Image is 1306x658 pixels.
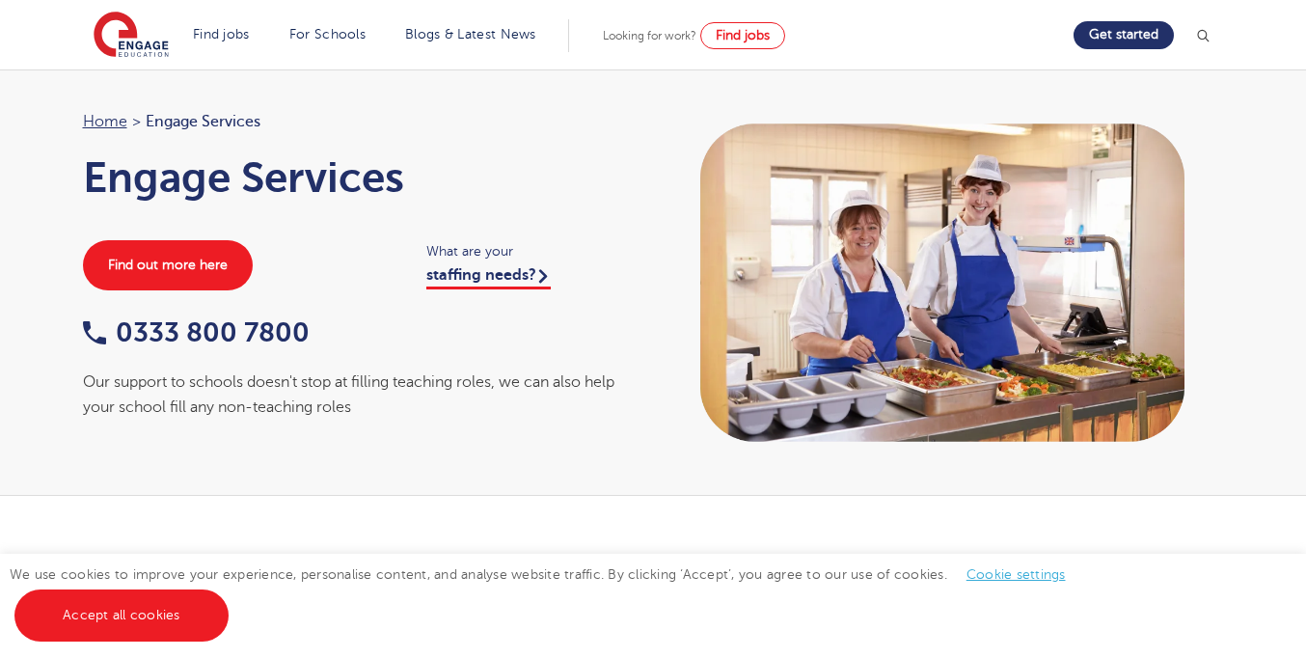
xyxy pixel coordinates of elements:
[405,27,536,41] a: Blogs & Latest News
[14,589,229,642] a: Accept all cookies
[193,27,250,41] a: Find jobs
[289,27,366,41] a: For Schools
[83,153,635,202] h1: Engage Services
[132,113,141,130] span: >
[83,317,310,347] a: 0333 800 7800
[426,240,634,262] span: What are your
[83,370,635,421] div: Our support to schools doesn't stop at filling teaching roles, we can also help your school fill ...
[146,109,260,134] span: Engage Services
[700,22,785,49] a: Find jobs
[83,240,253,290] a: Find out more here
[426,266,551,289] a: staffing needs?
[716,28,770,42] span: Find jobs
[1074,21,1174,49] a: Get started
[83,109,635,134] nav: breadcrumb
[603,29,696,42] span: Looking for work?
[94,12,169,60] img: Engage Education
[966,567,1066,582] a: Cookie settings
[83,113,127,130] a: Home
[10,567,1085,622] span: We use cookies to improve your experience, personalise content, and analyse website traffic. By c...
